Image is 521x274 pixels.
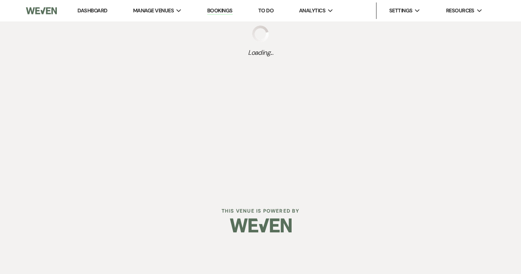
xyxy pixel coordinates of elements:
[299,7,325,15] span: Analytics
[77,7,107,14] a: Dashboard
[389,7,412,15] span: Settings
[133,7,174,15] span: Manage Venues
[207,7,233,15] a: Bookings
[230,211,292,240] img: Weven Logo
[252,26,269,42] img: loading spinner
[446,7,474,15] span: Resources
[258,7,273,14] a: To Do
[248,48,273,58] span: Loading...
[26,2,56,19] img: Weven Logo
